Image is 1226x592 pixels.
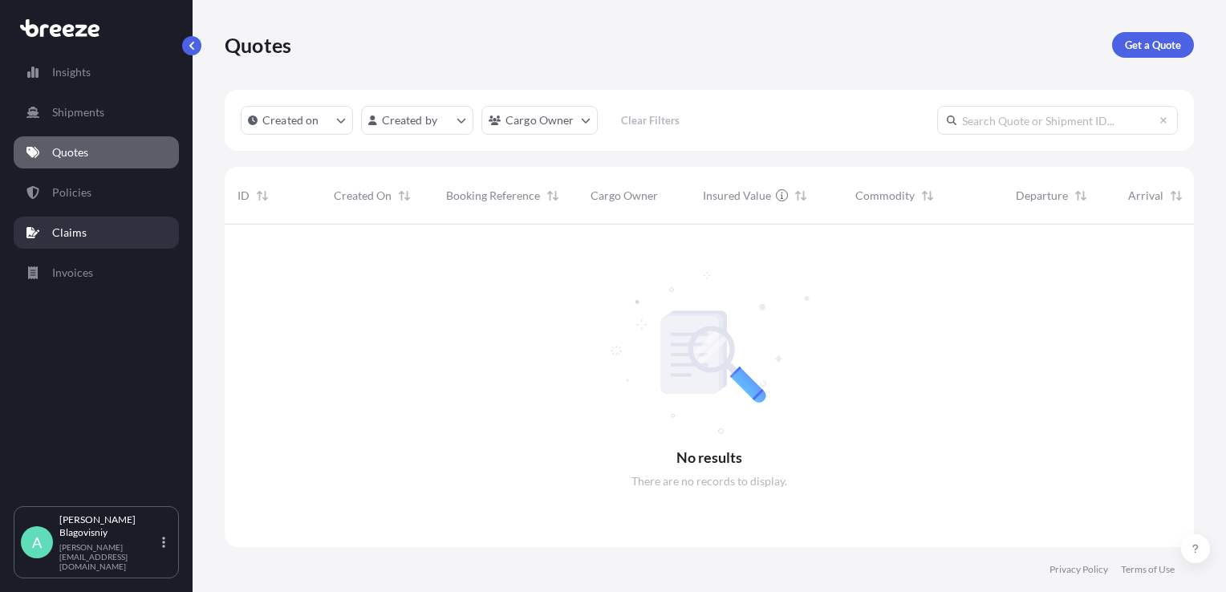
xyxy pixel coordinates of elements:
span: ID [237,188,250,204]
a: Claims [14,217,179,249]
p: Invoices [52,265,93,281]
span: A [32,534,42,550]
a: Get a Quote [1112,32,1194,58]
span: Created On [334,188,392,204]
a: Terms of Use [1121,563,1175,576]
p: Created by [382,112,438,128]
p: Quotes [225,32,291,58]
a: Privacy Policy [1049,563,1108,576]
button: createdBy Filter options [361,106,473,135]
button: Sort [395,186,414,205]
button: Sort [1167,186,1186,205]
span: Commodity [855,188,915,204]
button: Clear Filters [606,107,696,133]
p: Cargo Owner [505,112,574,128]
span: Arrival [1128,188,1163,204]
p: Created on [262,112,319,128]
p: Shipments [52,104,104,120]
a: Insights [14,56,179,88]
a: Shipments [14,96,179,128]
button: Sort [791,186,810,205]
button: Sort [1071,186,1090,205]
p: [PERSON_NAME][EMAIL_ADDRESS][DOMAIN_NAME] [59,542,159,571]
span: Departure [1016,188,1068,204]
p: Clear Filters [621,112,680,128]
a: Policies [14,176,179,209]
a: Quotes [14,136,179,168]
button: cargoOwner Filter options [481,106,598,135]
span: Cargo Owner [591,188,658,204]
input: Search Quote or Shipment ID... [937,106,1178,135]
p: Policies [52,184,91,201]
a: Invoices [14,257,179,289]
p: Claims [52,225,87,241]
span: Booking Reference [446,188,540,204]
button: Sort [918,186,937,205]
span: Insured Value [703,188,771,204]
button: createdOn Filter options [241,106,353,135]
p: Quotes [52,144,88,160]
p: [PERSON_NAME] Blagovisniy [59,513,159,539]
p: Get a Quote [1125,37,1181,53]
button: Sort [543,186,562,205]
button: Sort [253,186,272,205]
p: Insights [52,64,91,80]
